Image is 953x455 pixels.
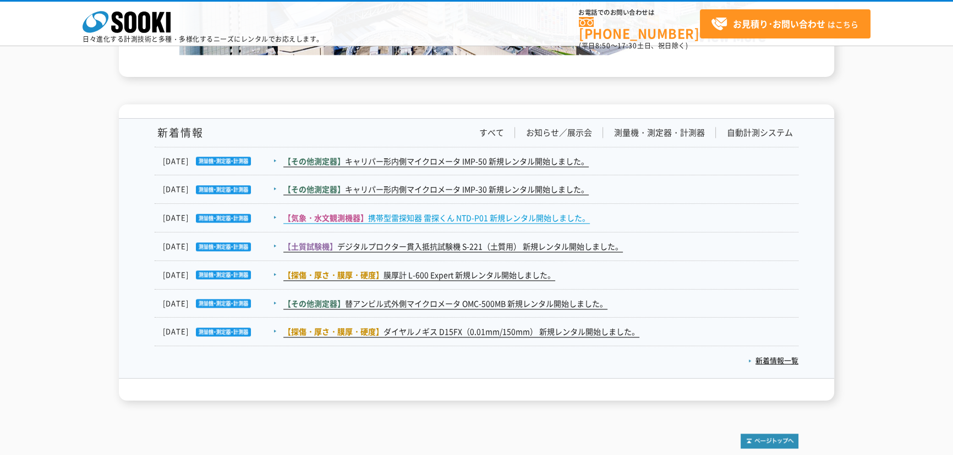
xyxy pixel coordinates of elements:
[163,241,282,252] dt: [DATE]
[163,212,282,224] dt: [DATE]
[579,9,700,16] span: お電話でのお問い合わせは
[163,298,282,309] dt: [DATE]
[748,355,798,365] a: 新着情報一覧
[283,298,345,309] span: 【その他測定器】
[595,41,611,51] span: 8:50
[283,156,345,167] span: 【その他測定器】
[283,269,555,281] a: 【探傷・厚さ・膜厚・硬度】膜厚計 L-600 Expert 新規レンタル開始しました。
[283,241,623,252] a: 【土質試験機】デジタルプロクター貫入抵抗試験機 S-221（土質用） 新規レンタル開始しました。
[189,185,251,194] img: 測量機・測定器・計測器
[617,41,637,51] span: 17:30
[479,127,504,138] a: すべて
[283,326,639,337] a: 【探傷・厚さ・膜厚・硬度】ダイヤルノギス D15FX（0.01mm/150mm） 新規レンタル開始しました。
[155,127,204,138] h1: 新着情報
[283,298,607,309] a: 【その他測定器】替アンビル式外側マイクロメータ OMC-500MB 新規レンタル開始しました。
[163,269,282,281] dt: [DATE]
[189,328,251,336] img: 測量機・測定器・計測器
[189,214,251,223] img: 測量機・測定器・計測器
[579,41,688,51] span: (平日 ～ 土日、祝日除く)
[579,17,700,40] a: [PHONE_NUMBER]
[283,212,590,224] a: 【気象・水文観測機器】携帯型雷探知器 雷探くん NTD-P01 新規レンタル開始しました。
[189,299,251,308] img: 測量機・測定器・計測器
[283,184,345,195] span: 【その他測定器】
[283,184,589,195] a: 【その他測定器】キャリパー形内側マイクロメータ IMP-30 新規レンタル開始しました。
[163,156,282,167] dt: [DATE]
[179,43,774,54] a: Create the Future
[733,17,825,30] strong: お見積り･お問い合わせ
[741,434,798,448] img: トップページへ
[711,16,858,32] span: はこちら
[283,326,384,337] span: 【探傷・厚さ・膜厚・硬度】
[163,184,282,195] dt: [DATE]
[727,127,793,138] a: 自動計測システム
[83,36,324,42] p: 日々進化する計測技術と多種・多様化するニーズにレンタルでお応えします。
[283,212,368,223] span: 【気象・水文観測機器】
[526,127,592,138] a: お知らせ／展示会
[700,9,870,38] a: お見積り･お問い合わせはこちら
[614,127,705,138] a: 測量機・測定器・計測器
[283,156,589,167] a: 【その他測定器】キャリパー形内側マイクロメータ IMP-50 新規レンタル開始しました。
[189,157,251,165] img: 測量機・測定器・計測器
[283,269,384,280] span: 【探傷・厚さ・膜厚・硬度】
[283,241,337,252] span: 【土質試験機】
[163,326,282,337] dt: [DATE]
[189,270,251,279] img: 測量機・測定器・計測器
[189,242,251,251] img: 測量機・測定器・計測器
